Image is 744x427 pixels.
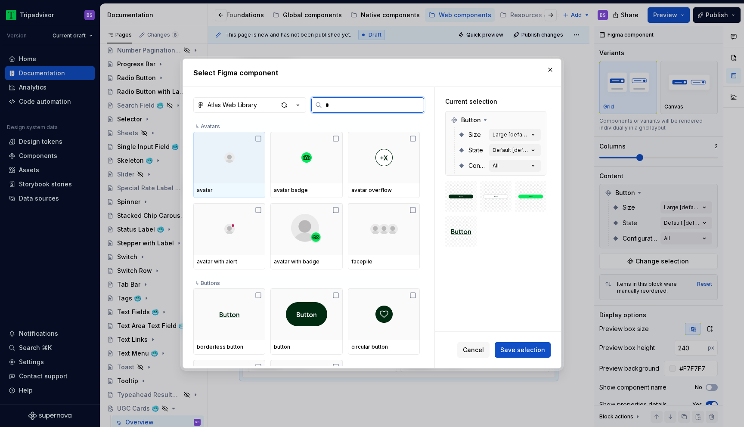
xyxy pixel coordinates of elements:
div: ↳ Buttons [193,275,420,288]
span: Button [461,116,481,124]
div: avatar with badge [274,258,339,265]
div: avatar overflow [351,187,416,194]
div: circular button [351,343,416,350]
button: Large [default] [489,129,541,141]
span: Size [468,130,481,139]
div: All [493,162,499,169]
div: borderless button [197,343,262,350]
button: Default [default] [489,144,541,156]
div: ↳ Avatars [193,118,420,132]
div: Default [default] [493,147,529,154]
div: Atlas Web Library [208,101,257,109]
span: Configuration [468,161,486,170]
div: facepile [351,258,416,265]
div: Button [447,113,544,127]
div: button [274,343,339,350]
button: Save selection [495,342,551,358]
h2: Select Figma component [193,68,551,78]
div: Current selection [445,97,546,106]
button: Cancel [457,342,490,358]
span: State [468,146,483,155]
span: Cancel [463,346,484,354]
span: Save selection [500,346,545,354]
button: Atlas Web Library [193,97,306,113]
div: Large [default] [493,131,529,138]
div: avatar [197,187,262,194]
button: All [489,160,541,172]
div: avatar badge [274,187,339,194]
div: avatar with alert [197,258,262,265]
